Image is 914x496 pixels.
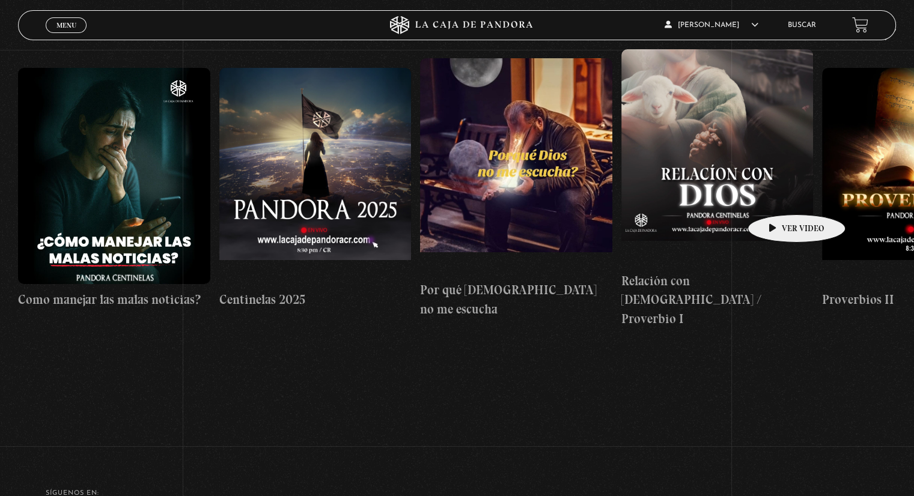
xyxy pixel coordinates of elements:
[18,19,39,40] button: Previous
[665,22,758,29] span: [PERSON_NAME]
[420,280,612,318] h4: Por qué [DEMOGRAPHIC_DATA] no me escucha
[621,49,813,328] a: Relación con [DEMOGRAPHIC_DATA] / Proverbio I
[875,19,896,40] button: Next
[219,290,411,309] h4: Centinelas 2025
[18,49,210,328] a: Como manejar las malas noticias?
[420,49,612,328] a: Por qué [DEMOGRAPHIC_DATA] no me escucha
[219,49,411,328] a: Centinelas 2025
[788,22,816,29] a: Buscar
[18,290,210,309] h4: Como manejar las malas noticias?
[52,31,81,40] span: Cerrar
[56,22,76,29] span: Menu
[852,17,868,33] a: View your shopping cart
[621,271,813,328] h4: Relación con [DEMOGRAPHIC_DATA] / Proverbio I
